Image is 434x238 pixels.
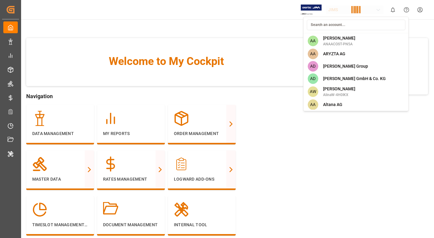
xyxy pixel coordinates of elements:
p: Timeslot Management V2 [32,222,88,228]
button: show 0 new notifications [386,3,400,17]
p: My Reports [103,130,159,137]
p: Document Management [103,222,159,228]
img: Exertis%20JAM%20-%20Email%20Logo.jpg_1722504956.jpg [301,5,322,15]
p: Order Management [174,130,230,137]
p: Rates Management [103,176,159,182]
p: Internal Tool [174,222,230,228]
span: Welcome to My Cockpit [38,53,295,69]
p: Master Data [32,176,88,182]
p: Logward Add-ons [174,176,230,182]
input: Search an account... [307,20,405,30]
button: Help Center [400,3,413,17]
p: Data Management [32,130,88,137]
span: Navigation [26,92,307,100]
